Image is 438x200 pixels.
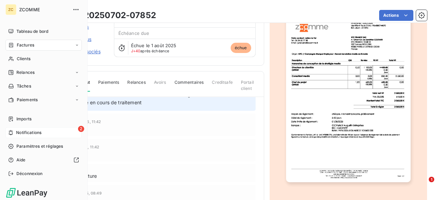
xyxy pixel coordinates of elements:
[16,69,35,76] span: Relances
[379,10,413,21] button: Actions
[16,157,26,163] span: Aide
[241,79,256,97] span: Portail client
[5,4,16,15] div: ZC
[175,79,204,91] span: Commentaires
[131,49,169,53] span: après échéance
[5,155,82,165] a: Aide
[16,171,43,177] span: Déconnexion
[16,28,48,35] span: Tableau de bord
[98,79,119,91] span: Paiements
[78,126,84,132] span: 2
[46,92,238,105] span: [Promesse de paiement] Tel [PERSON_NAME] du 18/08 : Réorganisation du service compta => facture e...
[5,187,48,198] img: Logo LeanPay
[16,143,63,149] span: Paramètres et réglages
[17,42,34,48] span: Factures
[118,30,150,36] span: Échéance due
[231,43,251,53] span: échue
[131,49,141,53] span: J+40
[16,116,31,122] span: Imports
[212,79,233,91] span: Creditsafe
[131,43,177,48] span: Échue le 1 août 2025
[17,56,30,62] span: Clients
[154,79,166,91] span: Avoirs
[17,83,31,89] span: Tâches
[127,79,145,91] span: Relances
[429,177,434,182] span: 1
[64,9,156,22] h3: FAC-20250702-07852
[286,6,411,182] img: invoice_thumbnail
[17,97,38,103] span: Paiements
[16,130,41,136] span: Notifications
[415,177,431,193] iframe: Intercom live chat
[19,7,68,12] span: ZCOMME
